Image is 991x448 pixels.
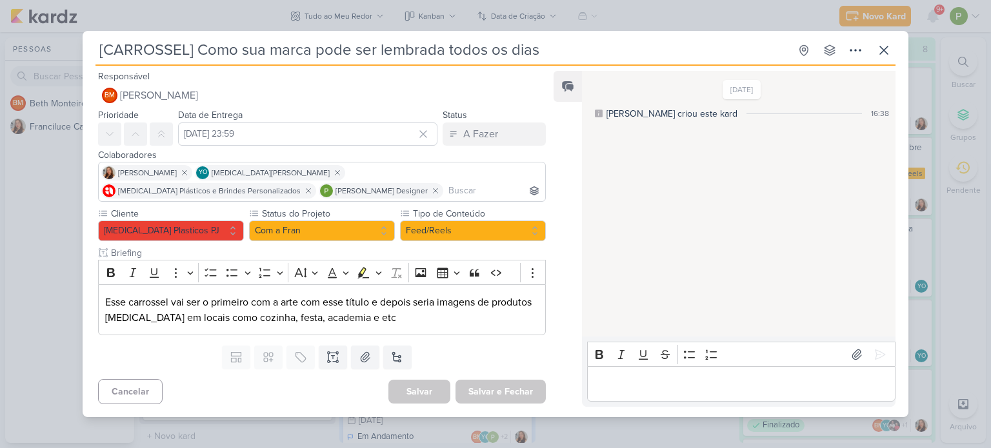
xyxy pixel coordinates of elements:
[118,185,301,197] span: [MEDICAL_DATA] Plásticos e Brindes Personalizados
[98,284,546,335] div: Editor editing area: main
[103,166,115,179] img: Franciluce Carvalho
[606,107,737,121] div: [PERSON_NAME] criou este kard
[105,92,115,99] p: BM
[412,207,546,220] label: Tipo de Conteúdo
[108,246,546,260] input: Texto sem título
[320,184,333,197] img: Paloma Paixão Designer
[335,185,428,197] span: [PERSON_NAME] Designer
[400,220,546,241] button: Feed/Reels
[110,207,244,220] label: Cliente
[587,342,896,367] div: Editor toolbar
[98,84,546,107] button: BM [PERSON_NAME]
[120,88,198,103] span: [PERSON_NAME]
[261,207,395,220] label: Status do Projeto
[178,122,437,146] input: Select a date
[95,39,790,62] input: Kard Sem Título
[443,122,546,146] button: A Fazer
[98,110,139,121] label: Prioridade
[443,110,467,121] label: Status
[463,126,498,142] div: A Fazer
[212,167,330,179] span: [MEDICAL_DATA][PERSON_NAME]
[196,166,209,179] div: Yasmin Oliveira
[249,220,395,241] button: Com a Fran
[98,379,163,404] button: Cancelar
[98,148,546,162] div: Colaboradores
[587,366,896,402] div: Editor editing area: main
[103,184,115,197] img: Allegra Plásticos e Brindes Personalizados
[871,108,889,119] div: 16:38
[118,167,177,179] span: [PERSON_NAME]
[446,183,543,199] input: Buscar
[102,88,117,103] div: Beth Monteiro
[199,170,207,176] p: YO
[98,71,150,82] label: Responsável
[105,295,539,326] p: Esse carrossel vai ser o primeiro com a arte com esse título e depois seria imagens de produtos [...
[98,260,546,285] div: Editor toolbar
[178,110,243,121] label: Data de Entrega
[98,220,244,241] button: [MEDICAL_DATA] Plasticos PJ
